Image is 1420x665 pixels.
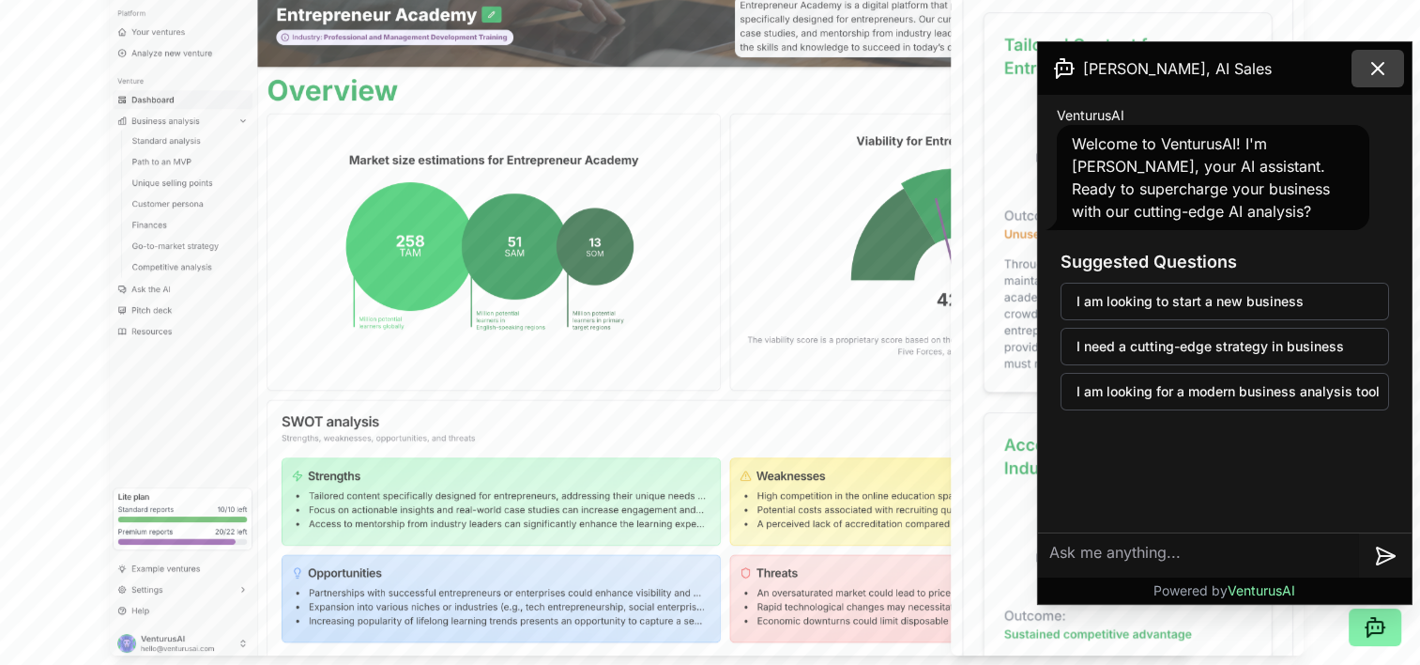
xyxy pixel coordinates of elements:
[1061,283,1389,320] button: I am looking to start a new business
[1061,249,1389,275] h3: Suggested Questions
[1153,581,1295,600] p: Powered by
[1083,57,1272,80] span: [PERSON_NAME], AI Sales
[1061,373,1389,410] button: I am looking for a modern business analysis tool
[1061,328,1389,365] button: I need a cutting-edge strategy in business
[1057,106,1124,125] span: VenturusAI
[1072,134,1330,221] span: Welcome to VenturusAI! I'm [PERSON_NAME], your AI assistant. Ready to supercharge your business w...
[1228,582,1295,598] span: VenturusAI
